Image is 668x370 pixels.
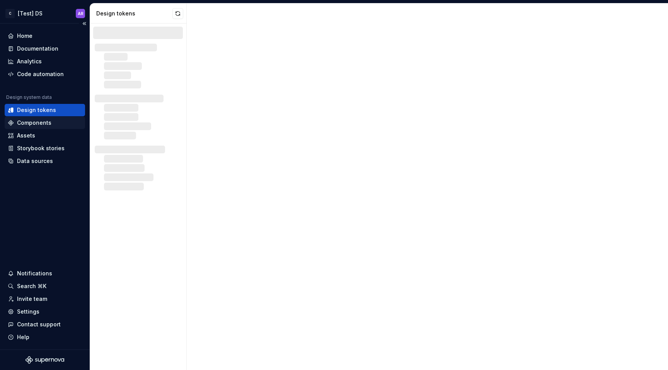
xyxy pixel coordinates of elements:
div: Components [17,119,51,127]
div: Help [17,333,29,341]
button: C[Test] DSAR [2,5,88,22]
button: Collapse sidebar [79,18,90,29]
div: Contact support [17,321,61,328]
div: Design tokens [96,10,172,17]
a: Components [5,117,85,129]
svg: Supernova Logo [26,356,64,364]
a: Assets [5,129,85,142]
div: Invite team [17,295,47,303]
a: Invite team [5,293,85,305]
a: Code automation [5,68,85,80]
div: Design tokens [17,106,56,114]
div: Analytics [17,58,42,65]
div: Design system data [6,94,52,100]
button: Contact support [5,318,85,331]
div: Notifications [17,270,52,277]
a: Documentation [5,42,85,55]
a: Storybook stories [5,142,85,154]
button: Help [5,331,85,343]
div: Data sources [17,157,53,165]
div: Code automation [17,70,64,78]
div: Storybook stories [17,144,65,152]
a: Design tokens [5,104,85,116]
div: Documentation [17,45,58,53]
div: Search ⌘K [17,282,46,290]
button: Search ⌘K [5,280,85,292]
div: [Test] DS [18,10,43,17]
a: Home [5,30,85,42]
a: Analytics [5,55,85,68]
a: Settings [5,306,85,318]
div: Settings [17,308,39,316]
a: Data sources [5,155,85,167]
div: Assets [17,132,35,139]
div: Home [17,32,32,40]
div: AR [78,10,83,17]
button: Notifications [5,267,85,280]
div: C [5,9,15,18]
